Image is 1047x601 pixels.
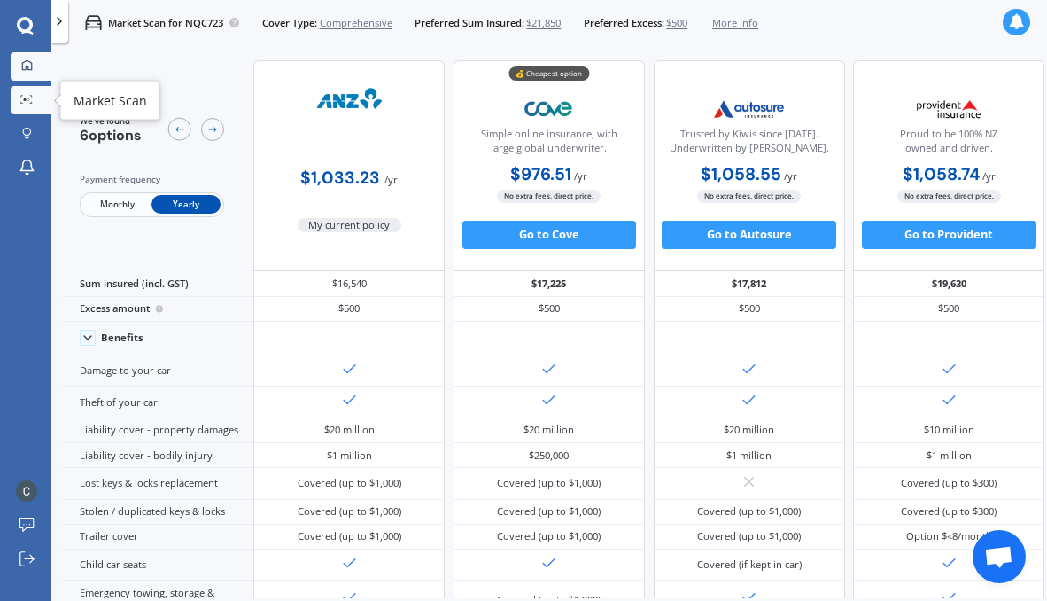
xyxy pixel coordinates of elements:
[529,449,569,463] div: $250,000
[80,126,142,144] span: 6 options
[924,423,974,437] div: $10 million
[253,271,445,296] div: $16,540
[62,297,253,322] div: Excess amount
[654,297,845,322] div: $500
[415,16,524,30] span: Preferred Sum Insured:
[853,271,1044,296] div: $19,630
[82,195,151,214] span: Monthly
[62,550,253,581] div: Child car seats
[300,167,380,189] b: $1,033.23
[903,163,980,185] b: $1,058.74
[510,163,571,185] b: $976.51
[584,16,664,30] span: Preferred Excess:
[62,468,253,499] div: Lost keys & locks replacement
[298,504,401,519] div: Covered (up to $1,000)
[16,480,37,502] img: ACg8ocLGPTpdZjhxjMWODNAIJH6vAMBDSjWpZ5MM7dk5A49zzIPaJg=s96-c
[902,91,996,127] img: Provident.png
[62,500,253,525] div: Stolen / duplicated keys & locks
[101,332,143,344] div: Benefits
[701,163,781,185] b: $1,058.55
[526,16,561,30] span: $21,850
[697,504,801,519] div: Covered (up to $1,000)
[654,271,845,296] div: $17,812
[62,355,253,386] div: Damage to your car
[454,297,645,322] div: $500
[298,476,401,490] div: Covered (up to $1,000)
[151,195,221,214] span: Yearly
[712,16,758,30] span: More info
[462,221,637,249] button: Go to Cove
[502,91,596,127] img: Cove.webp
[80,115,142,128] span: We've found
[865,127,1032,162] div: Proud to be 100% NZ owned and driven.
[702,91,796,127] img: Autosure.webp
[320,16,392,30] span: Comprehensive
[665,127,832,162] div: Trusted by Kiwis since [DATE]. Underwritten by [PERSON_NAME].
[697,558,802,572] div: Covered (if kept in car)
[85,14,102,31] img: car.f15378c7a67c060ca3f3.svg
[897,190,1001,203] span: No extra fees, direct price.
[901,476,997,490] div: Covered (up to $300)
[784,169,797,183] span: / yr
[108,16,223,30] p: Market Scan for NQC723
[697,190,801,203] span: No extra fees, direct price.
[697,529,801,543] div: Covered (up to $1,000)
[901,504,997,519] div: Covered (up to $300)
[74,91,147,109] div: Market Scan
[253,297,445,322] div: $500
[62,387,253,418] div: Theft of your car
[62,418,253,443] div: Liability cover - property damages
[574,169,587,183] span: / yr
[298,218,402,232] span: My current policy
[324,423,375,437] div: $20 million
[666,16,687,30] span: $500
[62,525,253,550] div: Trailer cover
[327,449,372,463] div: $1 million
[262,16,317,30] span: Cover Type:
[384,173,398,186] span: / yr
[303,82,397,118] img: ANZ.png
[497,529,601,543] div: Covered (up to $1,000)
[454,271,645,296] div: $17,225
[62,443,253,468] div: Liability cover - bodily injury
[973,530,1026,583] a: Open chat
[862,221,1036,249] button: Go to Provident
[982,169,996,183] span: / yr
[906,529,992,543] div: Option $<8/month
[662,221,836,249] button: Go to Autosure
[497,476,601,490] div: Covered (up to $1,000)
[726,449,772,463] div: $1 million
[853,297,1044,322] div: $500
[508,66,589,81] div: 💰 Cheapest option
[523,423,574,437] div: $20 million
[466,127,632,162] div: Simple online insurance, with large global underwriter.
[497,190,601,203] span: No extra fees, direct price.
[62,271,253,296] div: Sum insured (incl. GST)
[80,173,224,187] div: Payment frequency
[927,449,972,463] div: $1 million
[298,529,401,543] div: Covered (up to $1,000)
[497,504,601,519] div: Covered (up to $1,000)
[724,423,774,437] div: $20 million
